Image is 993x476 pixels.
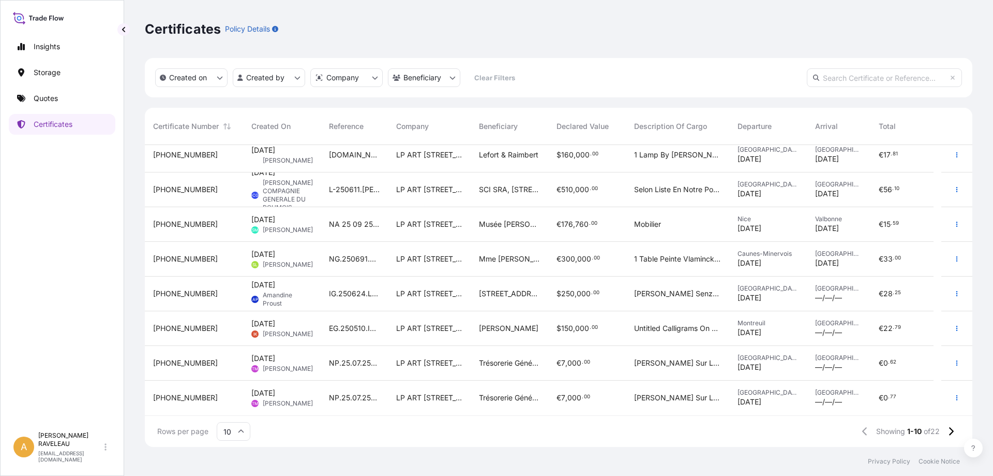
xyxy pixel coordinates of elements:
[153,219,218,229] span: [PHONE_NUMBER]
[153,184,218,195] span: [PHONE_NUMBER]
[879,394,883,401] span: €
[575,325,589,332] span: 000
[576,151,590,158] span: 000
[894,187,899,191] span: 10
[883,151,891,158] span: 17
[738,293,761,303] span: [DATE]
[907,426,922,437] span: 1-10
[34,67,61,78] p: Storage
[815,362,842,372] span: —/—/—
[807,68,962,87] input: Search Certificate or Reference...
[567,394,581,401] span: 000
[634,393,721,403] span: [PERSON_NAME] Sur La Table Huile Sur Toile 92 X 73 Cm Inventaire FNAC 33236
[479,323,538,334] span: [PERSON_NAME]
[556,359,561,367] span: €
[591,291,593,295] span: .
[561,255,575,263] span: 300
[246,73,284,83] p: Created by
[738,284,799,293] span: [GEOGRAPHIC_DATA]
[893,326,894,329] span: .
[561,325,573,332] span: 150
[891,152,892,156] span: .
[251,214,275,225] span: [DATE]
[883,290,893,297] span: 28
[479,393,540,403] span: Trésorerie Générale [STREET_ADDRESS]
[38,431,102,448] p: [PERSON_NAME] RAVELEAU
[329,121,364,132] span: Reference
[634,289,721,299] span: [PERSON_NAME] Senza Titolo Untitled 2002 03 Mixed Media On Paper 110 X 80 3 X 8 3 Cm Framed AWTN ...
[252,259,258,270] span: SL
[738,397,761,407] span: [DATE]
[396,150,462,160] span: LP ART [STREET_ADDRESS]
[251,388,275,398] span: [DATE]
[479,150,538,160] span: Lefort & Raimbert
[634,323,721,334] span: Untitled Calligrams On Vellum 2007 Indian Ink And Acrylic On Vellum 95 X 105 Cm 15 000 USD Untitl...
[21,442,27,452] span: A
[252,155,258,166] span: CH
[556,255,561,263] span: €
[879,151,883,158] span: €
[593,291,599,295] span: 00
[252,225,258,235] span: SM
[924,426,940,437] span: of 22
[263,179,313,212] span: [PERSON_NAME] COMPAGNIE GENERALE DU ROUMOIS
[584,395,590,399] span: 00
[634,254,721,264] span: 1 Table Peinte Vlaminck De Dimensions 87 X 60 X 73 H Cm
[815,146,862,154] span: [GEOGRAPHIC_DATA]
[738,154,761,164] span: [DATE]
[396,219,462,229] span: LP ART [STREET_ADDRESS]
[589,222,591,225] span: .
[738,180,799,189] span: [GEOGRAPHIC_DATA]
[565,359,567,367] span: ,
[815,327,842,338] span: —/—/—
[573,325,575,332] span: ,
[577,290,591,297] span: 000
[893,152,898,156] span: 81
[575,221,589,228] span: 760
[815,293,842,303] span: —/—/—
[34,119,72,129] p: Certificates
[815,388,862,397] span: [GEOGRAPHIC_DATA]
[556,121,609,132] span: Declared Value
[561,359,565,367] span: 7
[879,221,883,228] span: €
[9,88,115,109] a: Quotes
[396,184,462,195] span: LP ART [STREET_ADDRESS]
[883,325,893,332] span: 22
[738,258,761,268] span: [DATE]
[396,254,462,264] span: LP ART [STREET_ADDRESS]
[573,186,575,193] span: ,
[590,152,592,156] span: .
[584,360,590,364] span: 00
[556,151,561,158] span: $
[556,290,561,297] span: $
[9,36,115,57] a: Insights
[329,358,380,368] span: NP.25.07.250486.TMT
[479,184,540,195] span: SCI SRA, [STREET_ADDRESS][PERSON_NAME][PERSON_NAME]
[592,256,593,260] span: .
[329,323,380,334] span: EG.250510.IKH - [GEOGRAPHIC_DATA] - [GEOGRAPHIC_DATA] ([PERSON_NAME])
[815,319,862,327] span: [GEOGRAPHIC_DATA]
[403,73,441,83] p: Beneficiary
[479,121,518,132] span: Beneficiary
[251,249,275,259] span: [DATE]
[9,62,115,83] a: Storage
[738,362,761,372] span: [DATE]
[879,325,883,332] span: €
[388,68,460,87] button: cargoOwner Filter options
[396,289,462,299] span: LP ART [STREET_ADDRESS]
[153,323,218,334] span: [PHONE_NUMBER]
[879,359,883,367] span: €
[738,354,799,362] span: [GEOGRAPHIC_DATA]
[329,150,380,160] span: [DOMAIN_NAME]
[396,121,429,132] span: Company
[251,167,275,178] span: [DATE]
[479,358,540,368] span: Trésorerie Générale [STREET_ADDRESS]
[815,180,862,189] span: [GEOGRAPHIC_DATA][PERSON_NAME]
[738,388,799,397] span: [GEOGRAPHIC_DATA]
[868,457,910,466] a: Privacy Policy
[574,151,576,158] span: ,
[251,145,275,155] span: [DATE]
[153,150,218,160] span: [PHONE_NUMBER]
